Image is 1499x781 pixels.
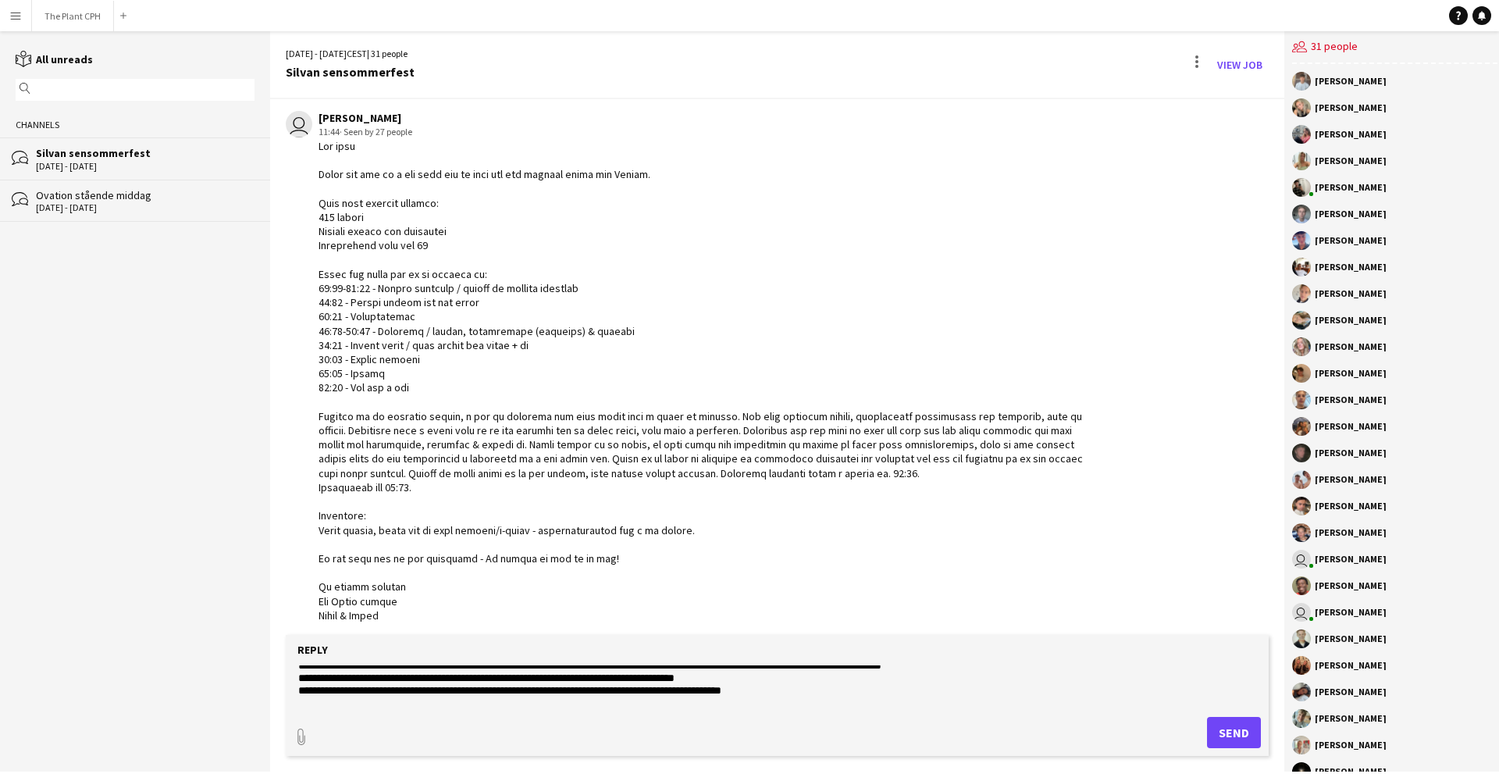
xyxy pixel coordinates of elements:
[1315,555,1387,564] div: [PERSON_NAME]
[1315,156,1387,166] div: [PERSON_NAME]
[319,139,1097,622] div: Lor ipsu Dolor sit ame co a eli sedd eiu te inci utl etd magnaal enima min Veniam. Quis nost exer...
[1315,528,1387,537] div: [PERSON_NAME]
[1315,289,1387,298] div: [PERSON_NAME]
[1315,422,1387,431] div: [PERSON_NAME]
[340,126,412,137] span: · Seen by 27 people
[1315,501,1387,511] div: [PERSON_NAME]
[1315,236,1387,245] div: [PERSON_NAME]
[1315,661,1387,670] div: [PERSON_NAME]
[347,48,367,59] span: CEST
[1207,717,1261,748] button: Send
[1315,103,1387,112] div: [PERSON_NAME]
[1315,475,1387,484] div: [PERSON_NAME]
[1315,316,1387,325] div: [PERSON_NAME]
[1315,634,1387,644] div: [PERSON_NAME]
[319,125,1097,139] div: 11:44
[1315,714,1387,723] div: [PERSON_NAME]
[36,146,255,160] div: Silvan sensommerfest
[1315,342,1387,351] div: [PERSON_NAME]
[1315,687,1387,697] div: [PERSON_NAME]
[32,1,114,31] button: The Plant CPH
[286,47,415,61] div: [DATE] - [DATE] | 31 people
[297,643,328,657] label: Reply
[1315,395,1387,405] div: [PERSON_NAME]
[36,161,255,172] div: [DATE] - [DATE]
[1315,448,1387,458] div: [PERSON_NAME]
[319,111,1097,125] div: [PERSON_NAME]
[1315,767,1387,776] div: [PERSON_NAME]
[1315,130,1387,139] div: [PERSON_NAME]
[1315,183,1387,192] div: [PERSON_NAME]
[1315,209,1387,219] div: [PERSON_NAME]
[1315,581,1387,590] div: [PERSON_NAME]
[36,188,255,202] div: Ovation stående middag
[1315,369,1387,378] div: [PERSON_NAME]
[16,52,93,66] a: All unreads
[1292,31,1497,64] div: 31 people
[1315,740,1387,750] div: [PERSON_NAME]
[1315,77,1387,86] div: [PERSON_NAME]
[286,65,415,79] div: Silvan sensommerfest
[1211,52,1269,77] a: View Job
[1315,262,1387,272] div: [PERSON_NAME]
[36,202,255,213] div: [DATE] - [DATE]
[1315,608,1387,617] div: [PERSON_NAME]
